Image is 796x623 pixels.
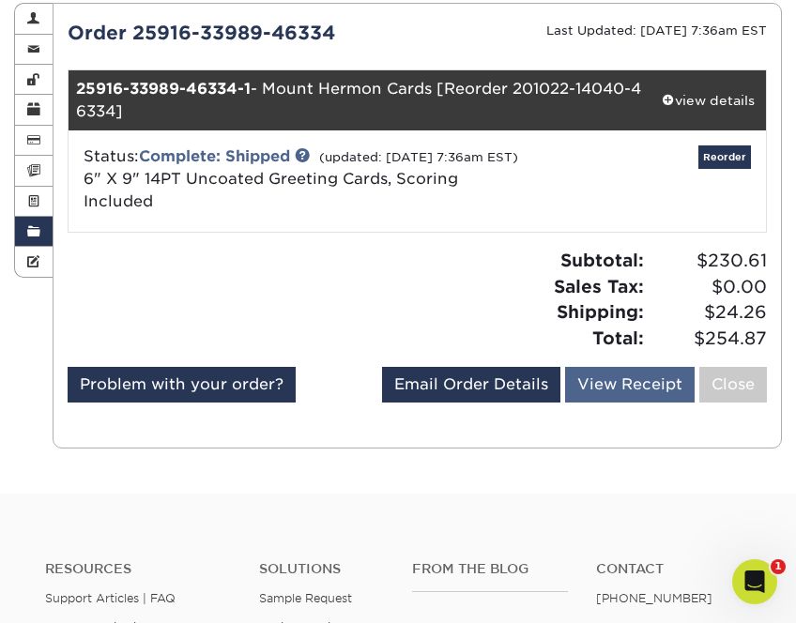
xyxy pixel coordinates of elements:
a: Sample Request [259,591,352,605]
a: View Receipt [565,367,695,403]
iframe: Intercom live chat [732,559,777,604]
strong: Shipping: [557,301,644,322]
a: Complete: Shipped [139,147,290,165]
strong: 25916-33989-46334-1 [76,80,251,98]
h4: Solutions [259,561,384,577]
a: Close [699,367,767,403]
small: (updated: [DATE] 7:36am EST) [319,150,518,164]
a: view details [650,70,766,130]
div: - Mount Hermon Cards [Reorder 201022-14040-46334] [69,70,650,130]
span: $24.26 [650,299,767,326]
small: Last Updated: [DATE] 7:36am EST [546,23,767,38]
div: view details [650,91,766,110]
span: 6" X 9" 14PT Uncoated Greeting Cards, Scoring Included [84,170,458,210]
span: $254.87 [650,326,767,352]
div: Status: [69,145,533,213]
strong: Total: [592,327,644,348]
h4: From the Blog [412,561,568,577]
a: [PHONE_NUMBER] [596,591,712,605]
a: Contact [596,561,752,577]
a: Reorder [698,145,751,169]
h4: Resources [45,561,231,577]
strong: Sales Tax: [554,276,644,296]
div: Order 25916-33989-46334 [54,19,418,47]
a: Support Articles | FAQ [45,591,176,605]
span: $0.00 [650,274,767,300]
strong: Subtotal: [560,250,644,270]
a: Email Order Details [382,367,560,403]
span: $230.61 [650,248,767,274]
a: Problem with your order? [68,367,296,403]
span: 1 [771,559,786,574]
